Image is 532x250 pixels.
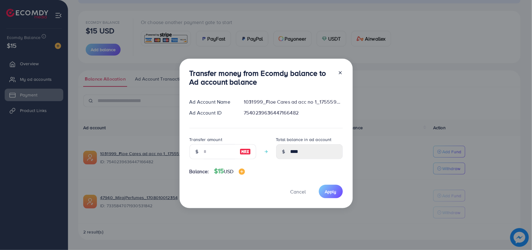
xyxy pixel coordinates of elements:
div: Ad Account ID [185,109,239,116]
span: USD [224,168,233,175]
span: Apply [325,189,337,195]
label: Transfer amount [189,136,222,143]
div: 7540239636447166482 [239,109,347,116]
span: Balance: [189,168,209,175]
span: Cancel [290,188,306,195]
button: Apply [319,185,343,198]
label: Total balance in ad account [276,136,332,143]
img: image [240,148,251,155]
img: image [239,169,245,175]
h3: Transfer money from Ecomdy balance to Ad account balance [189,69,333,87]
h4: $15 [214,167,245,175]
button: Cancel [283,185,314,198]
div: Ad Account Name [185,98,239,105]
div: 1031999_Floe Cares ad acc no 1_1755598915786 [239,98,347,105]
